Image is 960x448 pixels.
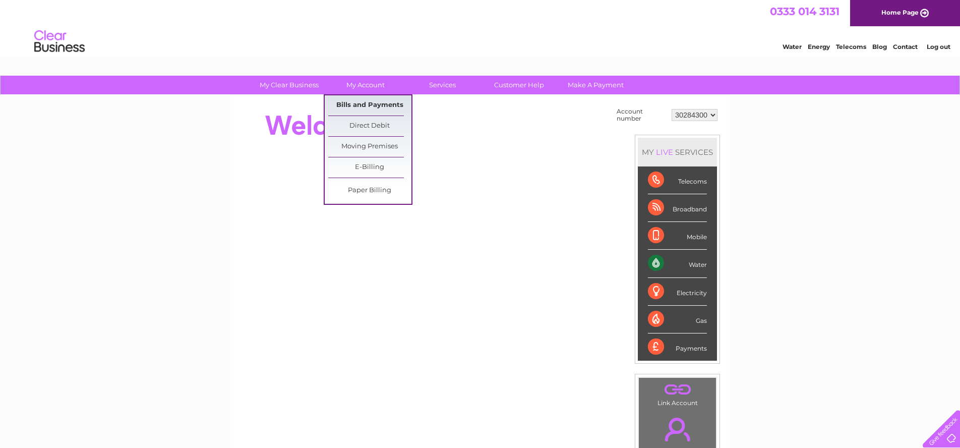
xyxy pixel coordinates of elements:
div: Gas [648,306,707,333]
a: Telecoms [836,43,866,50]
a: Customer Help [477,76,561,94]
a: Make A Payment [554,76,637,94]
div: Telecoms [648,166,707,194]
td: Account number [614,105,669,125]
div: Water [648,250,707,277]
a: Contact [893,43,918,50]
a: My Clear Business [248,76,331,94]
a: Log out [927,43,950,50]
div: LIVE [654,147,675,157]
a: E-Billing [328,157,411,178]
img: logo.png [34,26,85,57]
div: Electricity [648,278,707,306]
a: Paper Billing [328,181,411,201]
a: Services [401,76,484,94]
a: Bills and Payments [328,95,411,116]
div: Clear Business is a trading name of Verastar Limited (registered in [GEOGRAPHIC_DATA] No. 3667643... [243,6,719,49]
a: Direct Debit [328,116,411,136]
a: My Account [324,76,407,94]
a: Water [783,43,802,50]
div: Mobile [648,222,707,250]
td: Link Account [638,377,716,409]
a: Blog [872,43,887,50]
a: Energy [808,43,830,50]
div: Broadband [648,194,707,222]
a: . [641,412,713,447]
a: . [641,380,713,398]
a: 0333 014 3131 [770,5,839,18]
a: Moving Premises [328,137,411,157]
div: Payments [648,333,707,361]
div: MY SERVICES [638,138,717,166]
